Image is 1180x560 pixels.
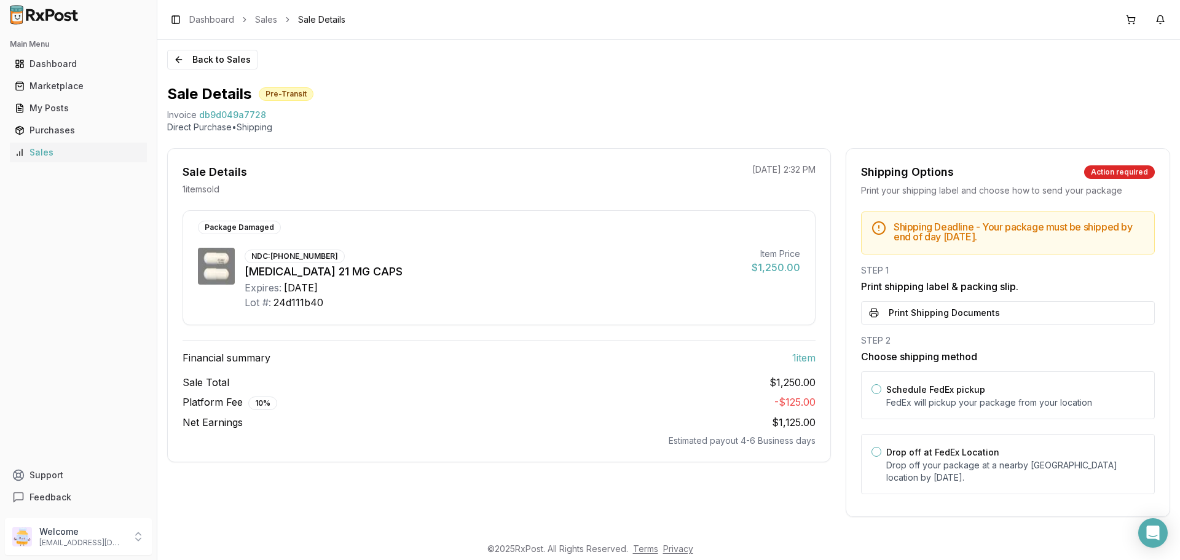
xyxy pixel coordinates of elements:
nav: breadcrumb [189,14,345,26]
span: 1 item [792,350,816,365]
div: Purchases [15,124,142,136]
button: Purchases [5,120,152,140]
div: Package Damaged [198,221,281,234]
button: Back to Sales [167,50,258,69]
div: Sale Details [183,164,247,181]
img: Caplyta 21 MG CAPS [198,248,235,285]
a: My Posts [10,97,147,119]
div: [DATE] [284,280,318,295]
div: [MEDICAL_DATA] 21 MG CAPS [245,263,742,280]
a: Dashboard [10,53,147,75]
button: My Posts [5,98,152,118]
div: Open Intercom Messenger [1138,518,1168,548]
button: Dashboard [5,54,152,74]
span: Sale Details [298,14,345,26]
a: Marketplace [10,75,147,97]
div: Estimated payout 4-6 Business days [183,435,816,447]
div: 10 % [248,396,277,410]
h2: Main Menu [10,39,147,49]
div: Sales [15,146,142,159]
div: NDC: [PHONE_NUMBER] [245,250,345,263]
label: Drop off at FedEx Location [886,447,999,457]
img: User avatar [12,527,32,546]
a: Dashboard [189,14,234,26]
img: RxPost Logo [5,5,84,25]
button: Feedback [5,486,152,508]
h1: Sale Details [167,84,251,104]
span: Feedback [29,491,71,503]
span: Financial summary [183,350,270,365]
span: - $125.00 [774,396,816,408]
button: Support [5,464,152,486]
p: [EMAIL_ADDRESS][DOMAIN_NAME] [39,538,125,548]
div: Invoice [167,109,197,121]
a: Sales [10,141,147,164]
a: Sales [255,14,277,26]
div: Print your shipping label and choose how to send your package [861,184,1155,197]
div: Action required [1084,165,1155,179]
p: FedEx will pickup your package from your location [886,396,1144,409]
span: $1,250.00 [769,375,816,390]
div: STEP 2 [861,334,1155,347]
h3: Choose shipping method [861,349,1155,364]
p: 1 item sold [183,183,219,195]
div: 24d111b40 [273,295,323,310]
span: Sale Total [183,375,229,390]
div: Shipping Options [861,164,954,181]
div: Lot #: [245,295,271,310]
button: Sales [5,143,152,162]
h5: Shipping Deadline - Your package must be shipped by end of day [DATE] . [894,222,1144,242]
div: My Posts [15,102,142,114]
div: Pre-Transit [259,87,313,101]
p: [DATE] 2:32 PM [752,164,816,176]
button: Print Shipping Documents [861,301,1155,325]
a: Purchases [10,119,147,141]
a: Terms [633,543,658,554]
label: Schedule FedEx pickup [886,384,985,395]
div: $1,250.00 [752,260,800,275]
div: Dashboard [15,58,142,70]
div: Item Price [752,248,800,260]
a: Privacy [663,543,693,554]
span: Platform Fee [183,395,277,410]
button: Marketplace [5,76,152,96]
div: Marketplace [15,80,142,92]
div: Expires: [245,280,281,295]
span: db9d049a7728 [199,109,266,121]
h3: Print shipping label & packing slip. [861,279,1155,294]
p: Direct Purchase • Shipping [167,121,1170,133]
span: $1,125.00 [772,416,816,428]
p: Drop off your package at a nearby [GEOGRAPHIC_DATA] location by [DATE] . [886,459,1144,484]
span: Net Earnings [183,415,243,430]
div: STEP 1 [861,264,1155,277]
p: Welcome [39,526,125,538]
